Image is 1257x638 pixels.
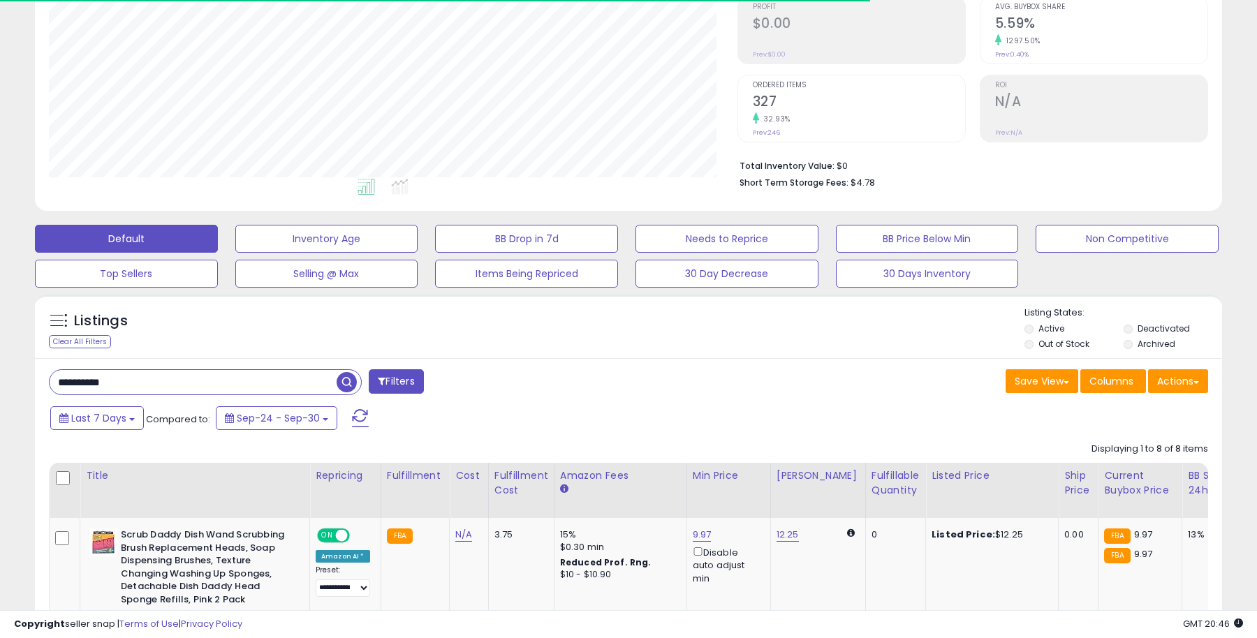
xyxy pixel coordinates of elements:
[86,468,304,483] div: Title
[777,468,860,483] div: [PERSON_NAME]
[216,406,337,430] button: Sep-24 - Sep-30
[693,544,760,585] div: Disable auto adjust min
[560,569,676,581] div: $10 - $10.90
[1024,306,1221,320] p: Listing States:
[1148,369,1208,393] button: Actions
[932,528,1047,541] div: $12.25
[1064,468,1092,498] div: Ship Price
[1091,443,1208,456] div: Displaying 1 to 8 of 8 items
[560,528,676,541] div: 15%
[369,369,423,394] button: Filters
[872,528,915,541] div: 0
[435,225,618,253] button: BB Drop in 7d
[50,406,144,430] button: Last 7 Days
[181,617,242,630] a: Privacy Policy
[235,260,418,288] button: Selling @ Max
[316,550,370,563] div: Amazon AI *
[494,468,548,498] div: Fulfillment Cost
[1188,528,1234,541] div: 13%
[316,565,370,597] div: Preset:
[1089,374,1133,388] span: Columns
[237,411,320,425] span: Sep-24 - Sep-30
[851,176,875,189] span: $4.78
[1038,322,1064,334] label: Active
[1104,468,1176,498] div: Current Buybox Price
[740,156,1198,173] li: $0
[836,260,1019,288] button: 30 Days Inventory
[74,311,128,331] h5: Listings
[932,468,1052,483] div: Listed Price
[1138,338,1175,350] label: Archived
[1134,547,1153,561] span: 9.97
[995,128,1022,137] small: Prev: N/A
[740,177,848,188] b: Short Term Storage Fees:
[387,468,443,483] div: Fulfillment
[560,541,676,554] div: $0.30 min
[1104,528,1130,544] small: FBA
[995,15,1207,34] h2: 5.59%
[1183,617,1243,630] span: 2025-10-8 20:46 GMT
[121,528,291,609] b: Scrub Daddy Dish Wand Scrubbing Brush Replacement Heads, Soap Dispensing Brushes, Texture Changin...
[146,413,210,426] span: Compared to:
[119,617,179,630] a: Terms of Use
[35,260,218,288] button: Top Sellers
[1006,369,1078,393] button: Save View
[995,82,1207,89] span: ROI
[995,50,1029,59] small: Prev: 0.40%
[1188,468,1239,498] div: BB Share 24h.
[932,528,995,541] b: Listed Price:
[753,15,965,34] h2: $0.00
[1036,225,1219,253] button: Non Competitive
[560,483,568,496] small: Amazon Fees.
[836,225,1019,253] button: BB Price Below Min
[455,528,472,542] a: N/A
[318,530,336,542] span: ON
[455,468,483,483] div: Cost
[71,411,126,425] span: Last 7 Days
[316,468,375,483] div: Repricing
[235,225,418,253] button: Inventory Age
[348,530,370,542] span: OFF
[740,160,835,172] b: Total Inventory Value:
[872,468,920,498] div: Fulfillable Quantity
[14,617,65,630] strong: Copyright
[14,618,242,631] div: seller snap | |
[49,335,111,348] div: Clear All Filters
[693,528,712,542] a: 9.97
[777,528,799,542] a: 12.25
[1080,369,1146,393] button: Columns
[693,468,765,483] div: Min Price
[635,260,818,288] button: 30 Day Decrease
[753,128,780,137] small: Prev: 246
[435,260,618,288] button: Items Being Repriced
[753,3,965,11] span: Profit
[89,528,117,556] img: 51QEZ2H2EiL._SL40_.jpg
[1134,528,1153,541] span: 9.97
[560,556,652,568] b: Reduced Prof. Rng.
[1138,322,1190,334] label: Deactivated
[995,94,1207,112] h2: N/A
[35,225,218,253] button: Default
[387,528,413,544] small: FBA
[753,94,965,112] h2: 327
[494,528,543,541] div: 3.75
[1001,36,1041,46] small: 1297.50%
[995,3,1207,11] span: Avg. Buybox Share
[560,468,681,483] div: Amazon Fees
[753,82,965,89] span: Ordered Items
[635,225,818,253] button: Needs to Reprice
[759,114,791,124] small: 32.93%
[1064,528,1087,541] div: 0.00
[753,50,786,59] small: Prev: $0.00
[1104,548,1130,563] small: FBA
[1038,338,1089,350] label: Out of Stock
